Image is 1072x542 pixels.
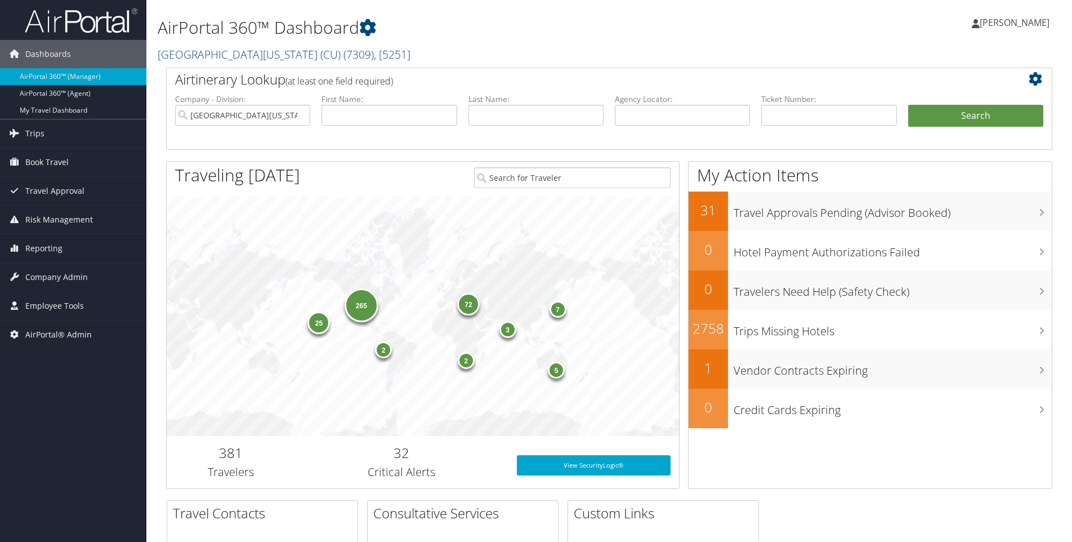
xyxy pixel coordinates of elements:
[548,362,565,379] div: 5
[689,389,1052,428] a: 0Credit Cards Expiring
[307,312,330,334] div: 25
[689,310,1052,349] a: 2758Trips Missing Hotels
[689,358,728,377] h2: 1
[689,398,728,417] h2: 0
[734,318,1052,339] h3: Trips Missing Hotels
[615,94,750,105] label: Agency Locator:
[908,105,1043,127] button: Search
[25,263,88,291] span: Company Admin
[25,321,92,349] span: AirPortal® Admin
[175,464,286,480] h3: Travelers
[689,319,728,338] h2: 2758
[689,279,728,299] h2: 0
[375,341,392,358] div: 2
[761,94,896,105] label: Ticket Number:
[303,464,499,480] h3: Critical Alerts
[175,94,310,105] label: Company - Division:
[303,443,499,463] h2: 32
[345,288,378,322] div: 265
[374,47,410,62] span: , [ 5251 ]
[25,206,93,234] span: Risk Management
[980,16,1049,29] span: [PERSON_NAME]
[25,40,71,68] span: Dashboards
[25,7,137,34] img: airportal-logo.png
[25,148,69,176] span: Book Travel
[689,231,1052,270] a: 0Hotel Payment Authorizations Failed
[517,455,671,476] a: View SecurityLogic®
[734,357,1052,379] h3: Vendor Contracts Expiring
[689,349,1052,389] a: 1Vendor Contracts Expiring
[25,234,62,263] span: Reporting
[25,292,84,320] span: Employee Tools
[474,167,671,188] input: Search for Traveler
[25,177,84,205] span: Travel Approval
[734,199,1052,221] h3: Travel Approvals Pending (Advisor Booked)
[689,201,728,220] h2: 31
[499,321,516,338] div: 3
[550,301,566,318] div: 7
[173,504,358,523] h2: Travel Contacts
[158,47,410,62] a: [GEOGRAPHIC_DATA][US_STATE] (CU)
[175,163,300,187] h1: Traveling [DATE]
[689,192,1052,231] a: 31Travel Approvals Pending (Advisor Booked)
[457,293,480,316] div: 72
[321,94,457,105] label: First Name:
[25,119,44,148] span: Trips
[343,47,374,62] span: ( 7309 )
[734,397,1052,418] h3: Credit Cards Expiring
[734,239,1052,260] h3: Hotel Payment Authorizations Failed
[689,163,1052,187] h1: My Action Items
[458,352,475,369] div: 2
[972,6,1061,39] a: [PERSON_NAME]
[689,240,728,259] h2: 0
[574,504,758,523] h2: Custom Links
[175,443,286,463] h2: 381
[689,270,1052,310] a: 0Travelers Need Help (Safety Check)
[285,75,393,87] span: (at least one field required)
[468,94,604,105] label: Last Name:
[175,70,970,89] h2: Airtinerary Lookup
[158,16,760,39] h1: AirPortal 360™ Dashboard
[734,278,1052,300] h3: Travelers Need Help (Safety Check)
[373,504,558,523] h2: Consultative Services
